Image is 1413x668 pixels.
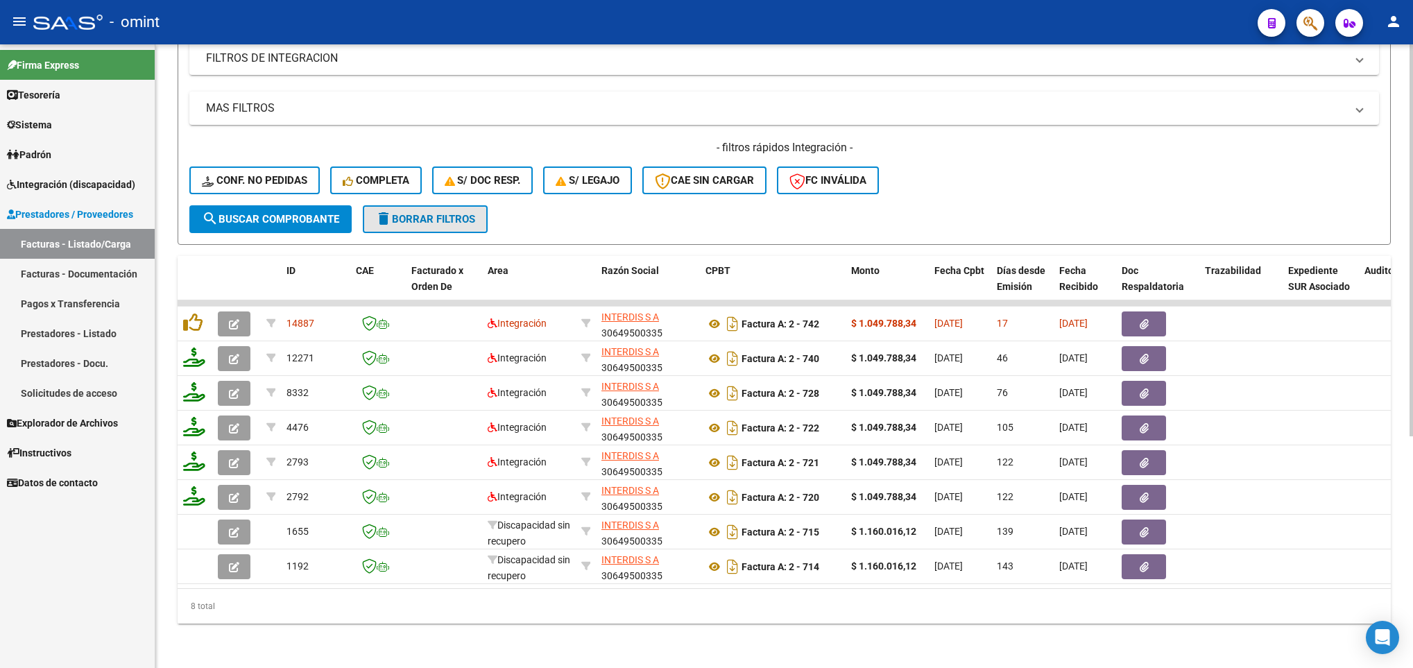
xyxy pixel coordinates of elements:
[488,520,570,547] span: Discapacidad sin recupero
[601,483,694,512] div: 30649500335
[723,382,742,404] i: Descargar documento
[189,92,1379,125] mat-expansion-panel-header: MAS FILTROS
[189,140,1379,155] h4: - filtros rápidos Integración -
[997,422,1013,433] span: 105
[189,205,352,233] button: Buscar Comprobante
[1059,318,1088,329] span: [DATE]
[330,166,422,194] button: Completa
[7,445,71,461] span: Instructivos
[742,318,819,329] strong: Factura A: 2 - 742
[286,318,314,329] span: 14887
[601,344,694,373] div: 30649500335
[343,174,409,187] span: Completa
[7,416,118,431] span: Explorador de Archivos
[851,456,916,468] strong: $ 1.049.788,34
[851,265,880,276] span: Monto
[851,318,916,329] strong: $ 1.049.788,34
[601,309,694,339] div: 30649500335
[997,387,1008,398] span: 76
[375,210,392,227] mat-icon: delete
[601,485,659,496] span: INTERDIS S A
[742,457,819,468] strong: Factura A: 2 - 721
[1364,265,1405,276] span: Auditoria
[445,174,521,187] span: S/ Doc Resp.
[655,174,754,187] span: CAE SIN CARGAR
[997,318,1008,329] span: 17
[723,348,742,370] i: Descargar documento
[934,456,963,468] span: [DATE]
[286,265,296,276] span: ID
[601,520,659,531] span: INTERDIS S A
[488,554,570,581] span: Discapacidad sin recupero
[488,387,547,398] span: Integración
[488,422,547,433] span: Integración
[1059,491,1088,502] span: [DATE]
[997,352,1008,363] span: 46
[488,265,508,276] span: Area
[1059,265,1098,292] span: Fecha Recibido
[705,265,730,276] span: CPBT
[286,387,309,398] span: 8332
[482,256,576,317] datatable-header-cell: Area
[997,456,1013,468] span: 122
[934,265,984,276] span: Fecha Cpbt
[997,265,1045,292] span: Días desde Emisión
[601,381,659,392] span: INTERDIS S A
[286,352,314,363] span: 12271
[1059,456,1088,468] span: [DATE]
[356,265,374,276] span: CAE
[1059,387,1088,398] span: [DATE]
[742,353,819,364] strong: Factura A: 2 - 740
[742,388,819,399] strong: Factura A: 2 - 728
[742,526,819,538] strong: Factura A: 2 - 715
[723,417,742,439] i: Descargar documento
[596,256,700,317] datatable-header-cell: Razón Social
[1288,265,1350,292] span: Expediente SUR Asociado
[1122,265,1184,292] span: Doc Respaldatoria
[488,352,547,363] span: Integración
[934,352,963,363] span: [DATE]
[934,526,963,537] span: [DATE]
[286,422,309,433] span: 4476
[363,205,488,233] button: Borrar Filtros
[851,352,916,363] strong: $ 1.049.788,34
[286,560,309,572] span: 1192
[178,589,1391,624] div: 8 total
[934,491,963,502] span: [DATE]
[601,552,694,581] div: 30649500335
[777,166,879,194] button: FC Inválida
[601,554,659,565] span: INTERDIS S A
[601,379,694,408] div: 30649500335
[286,456,309,468] span: 2793
[700,256,846,317] datatable-header-cell: CPBT
[851,387,916,398] strong: $ 1.049.788,34
[411,265,463,292] span: Facturado x Orden De
[851,526,916,537] strong: $ 1.160.016,12
[286,491,309,502] span: 2792
[723,521,742,543] i: Descargar documento
[742,561,819,572] strong: Factura A: 2 - 714
[997,560,1013,572] span: 143
[488,456,547,468] span: Integración
[202,210,219,227] mat-icon: search
[601,311,659,323] span: INTERDIS S A
[7,177,135,192] span: Integración (discapacidad)
[7,147,51,162] span: Padrón
[110,7,160,37] span: - omint
[286,526,309,537] span: 1655
[1199,256,1283,317] datatable-header-cell: Trazabilidad
[742,422,819,434] strong: Factura A: 2 - 722
[991,256,1054,317] datatable-header-cell: Días desde Emisión
[934,387,963,398] span: [DATE]
[7,207,133,222] span: Prestadores / Proveedores
[406,256,482,317] datatable-header-cell: Facturado x Orden De
[202,174,307,187] span: Conf. no pedidas
[375,213,475,225] span: Borrar Filtros
[1059,560,1088,572] span: [DATE]
[723,556,742,578] i: Descargar documento
[851,422,916,433] strong: $ 1.049.788,34
[7,87,60,103] span: Tesorería
[7,58,79,73] span: Firma Express
[997,526,1013,537] span: 139
[934,422,963,433] span: [DATE]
